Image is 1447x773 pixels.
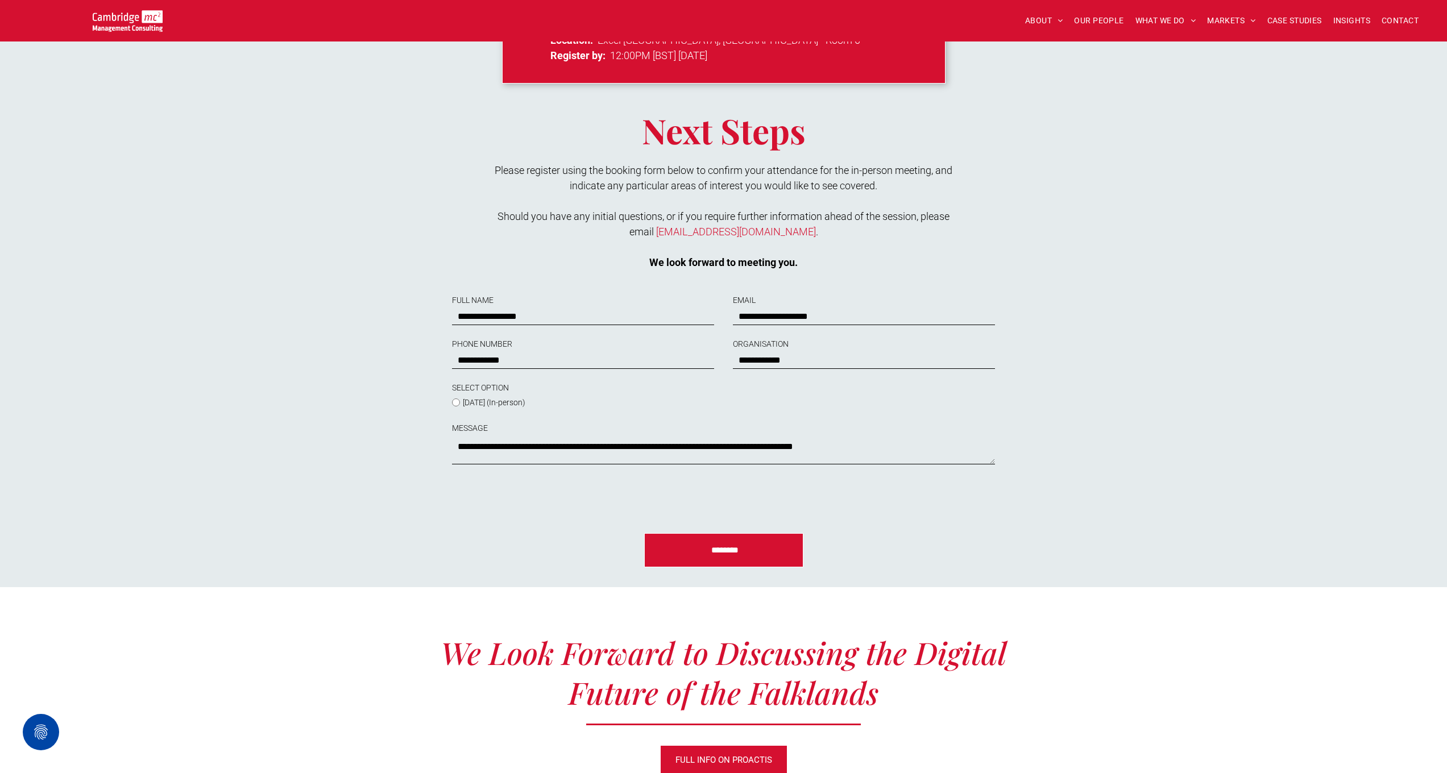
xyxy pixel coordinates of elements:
a: [EMAIL_ADDRESS][DOMAIN_NAME] [656,226,816,238]
a: ABOUT [1019,12,1069,30]
label: SELECT OPTION [452,382,620,394]
span: Excel [GEOGRAPHIC_DATA], [GEOGRAPHIC_DATA] - Room 6 [598,34,860,46]
a: WHAT WE DO [1130,12,1202,30]
a: CASE STUDIES [1262,12,1328,30]
a: MARKETS [1201,12,1261,30]
span: Should you have any initial questions, or if you require further information ahead of the session... [497,210,950,238]
img: Go to Homepage [93,10,163,32]
span: Please register using the booking form below to confirm your attendance for the in-person meeting... [495,164,952,192]
label: ORGANISATION [733,338,994,350]
a: INSIGHTS [1328,12,1376,30]
span: Next Steps [642,107,806,153]
strong: Register by: [550,49,606,61]
iframe: reCAPTCHA [452,477,625,522]
span: We Look Forward to Discussing the Digital Future of the Falklands [441,632,1006,713]
input: [DATE] (In-person) [452,398,460,406]
strong: We look forward to meeting you. [649,256,798,268]
label: MESSAGE [452,422,994,434]
a: OUR PEOPLE [1068,12,1129,30]
label: EMAIL [733,294,994,306]
label: PHONE NUMBER [452,338,714,350]
a: CONTACT [1376,12,1424,30]
span: 12:00PM [BST] [DATE] [610,49,707,61]
label: FULL NAME [452,294,714,306]
span: [DATE] (In-person) [463,398,525,407]
span: . [816,226,818,238]
strong: Location: [550,34,593,46]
